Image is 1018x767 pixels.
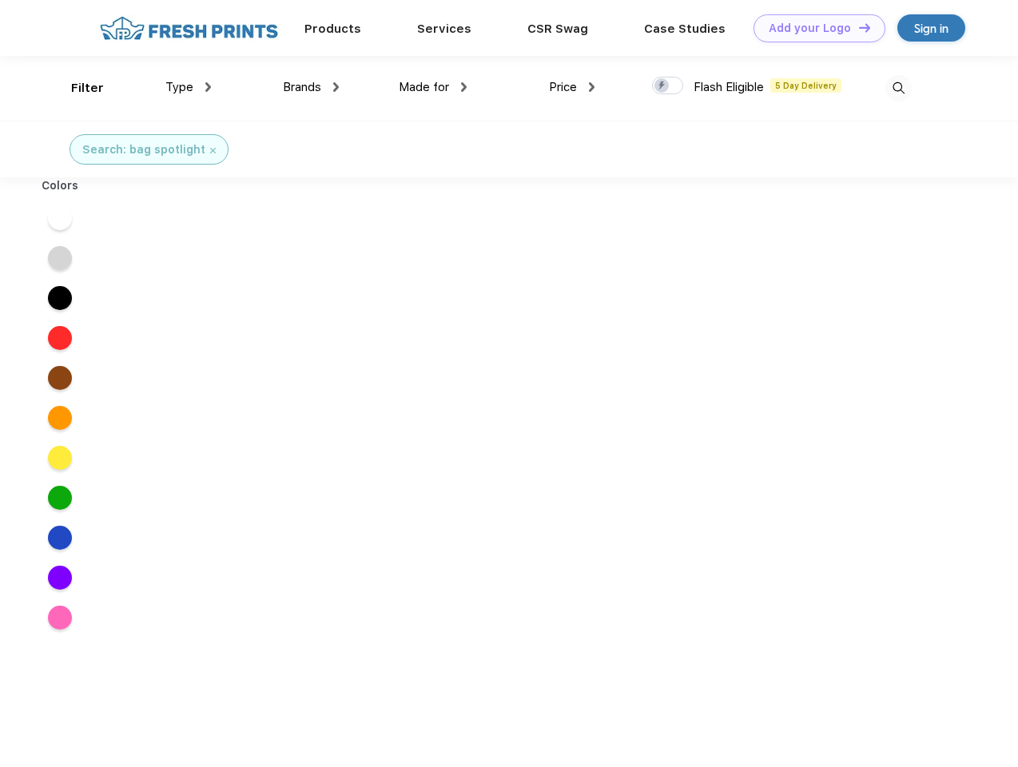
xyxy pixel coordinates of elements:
[694,80,764,94] span: Flash Eligible
[885,75,912,101] img: desktop_search.svg
[549,80,577,94] span: Price
[399,80,449,94] span: Made for
[859,23,870,32] img: DT
[210,148,216,153] img: filter_cancel.svg
[283,80,321,94] span: Brands
[95,14,283,42] img: fo%20logo%202.webp
[333,82,339,92] img: dropdown.png
[304,22,361,36] a: Products
[71,79,104,97] div: Filter
[897,14,965,42] a: Sign in
[30,177,91,194] div: Colors
[914,19,948,38] div: Sign in
[82,141,205,158] div: Search: bag spotlight
[461,82,467,92] img: dropdown.png
[205,82,211,92] img: dropdown.png
[770,78,841,93] span: 5 Day Delivery
[769,22,851,35] div: Add your Logo
[589,82,594,92] img: dropdown.png
[165,80,193,94] span: Type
